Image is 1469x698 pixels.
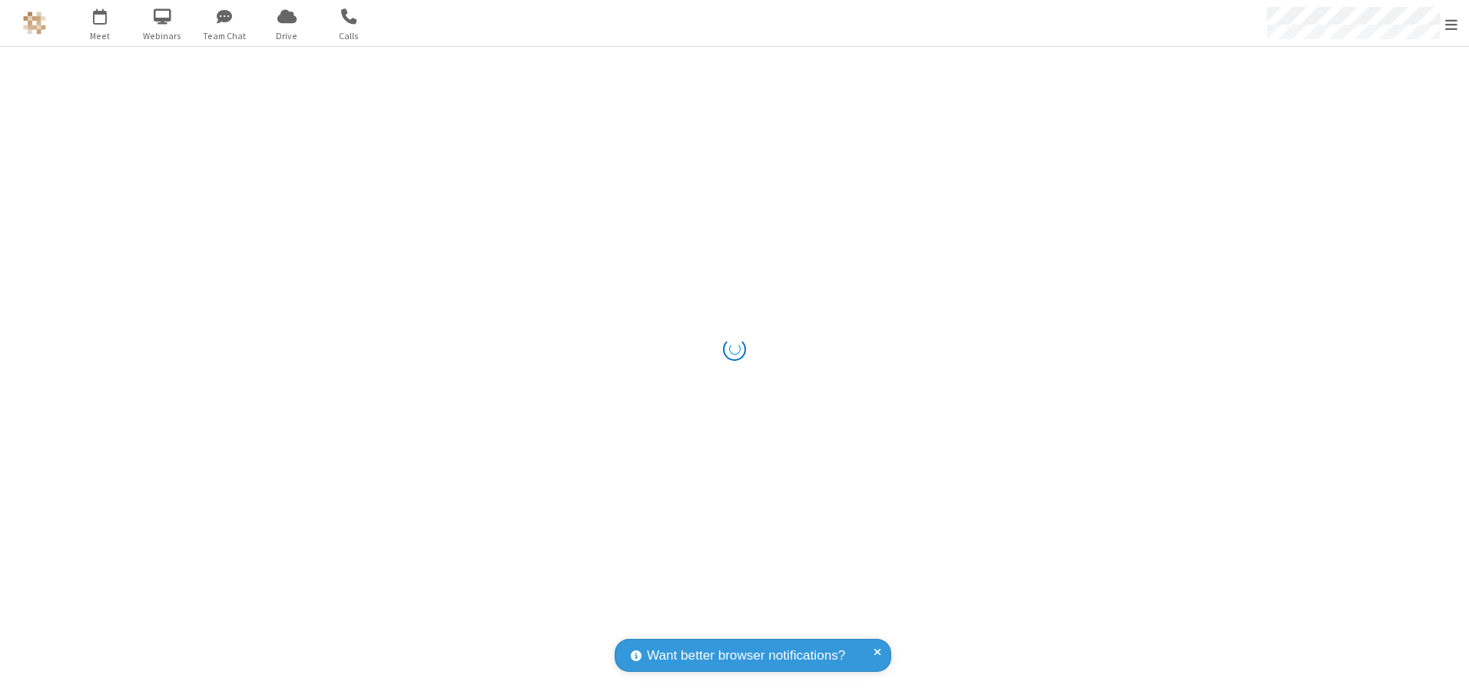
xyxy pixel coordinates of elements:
[23,12,46,35] img: QA Selenium DO NOT DELETE OR CHANGE
[134,29,191,43] span: Webinars
[320,29,378,43] span: Calls
[258,29,316,43] span: Drive
[71,29,129,43] span: Meet
[647,646,845,666] span: Want better browser notifications?
[196,29,254,43] span: Team Chat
